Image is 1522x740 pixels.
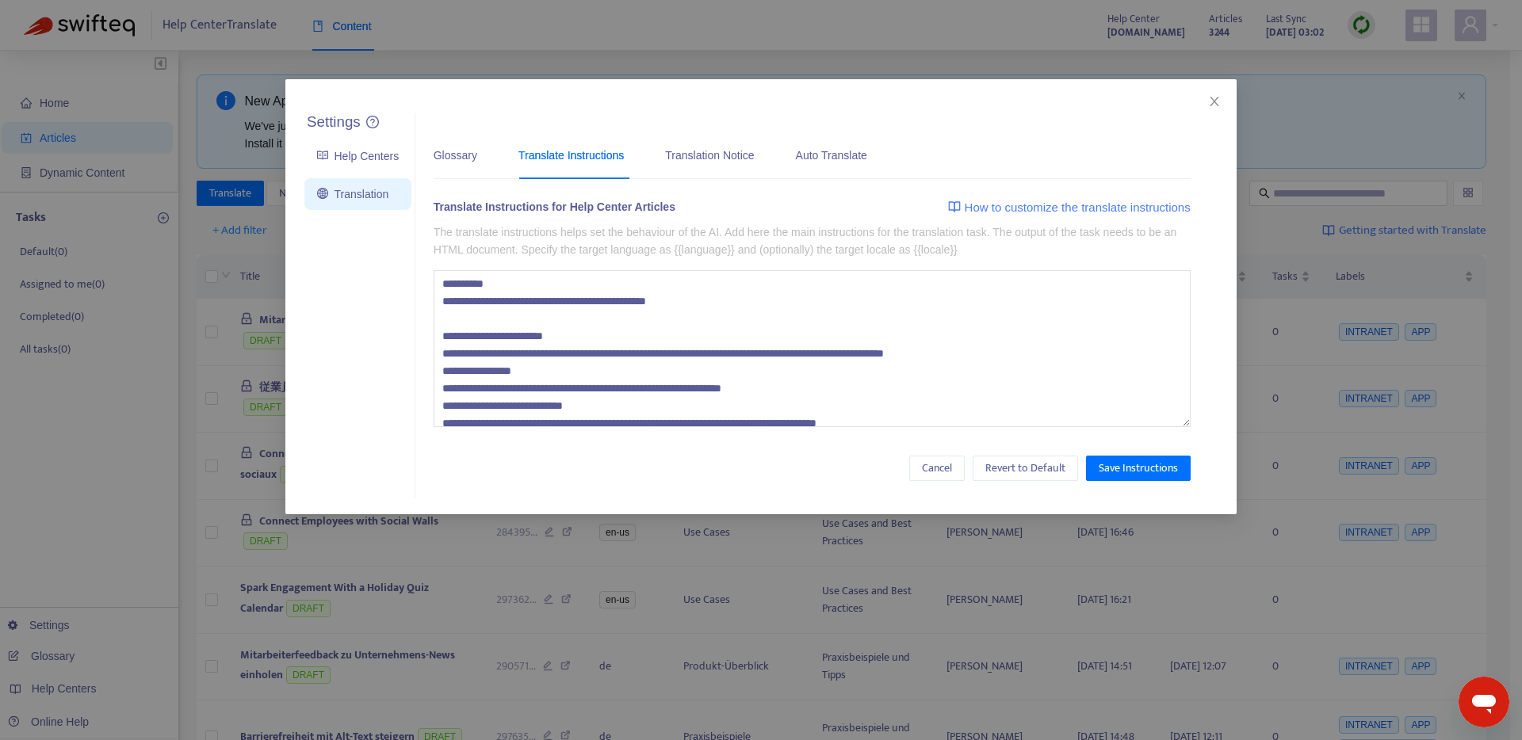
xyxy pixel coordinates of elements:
div: Translate Instructions for Help Center Articles [434,198,675,221]
a: Help Centers [317,150,399,162]
span: close [1208,95,1221,108]
div: Glossary [434,147,477,164]
a: Translation [317,188,388,200]
button: Revert to Default [973,456,1078,481]
div: Translation Notice [665,147,754,164]
div: Translate Instructions [518,147,624,164]
button: Cancel [909,456,965,481]
iframe: Schaltfläche zum Öffnen des Messaging-Fensters [1459,677,1509,727]
a: How to customize the translate instructions [948,198,1191,217]
a: question-circle [366,116,379,129]
span: Revert to Default [985,460,1065,477]
button: Close [1206,93,1223,110]
span: Save Instructions [1099,460,1178,477]
span: How to customize the translate instructions [965,198,1191,217]
div: Auto Translate [796,147,867,164]
h5: Settings [307,113,361,132]
span: Cancel [922,460,952,477]
img: image-link [948,200,961,213]
button: Save Instructions [1086,456,1191,481]
span: question-circle [366,116,379,128]
p: The translate instructions helps set the behaviour of the AI. Add here the main instructions for ... [434,223,1191,258]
